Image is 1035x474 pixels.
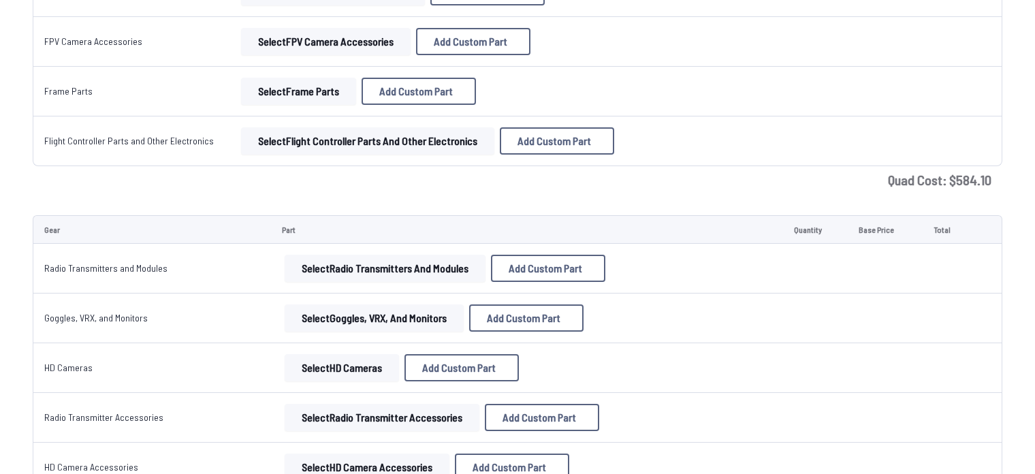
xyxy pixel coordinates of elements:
td: Total [923,215,973,244]
span: Add Custom Part [487,313,560,323]
span: Add Custom Part [434,36,507,47]
button: SelectRadio Transmitter Accessories [285,404,479,431]
button: Add Custom Part [416,28,530,55]
td: Quantity [783,215,848,244]
a: Frame Parts [44,85,93,97]
button: Add Custom Part [500,127,614,155]
a: HD Camera Accessories [44,461,138,473]
a: SelectFPV Camera Accessories [238,28,413,55]
button: SelectFrame Parts [241,78,356,105]
button: Add Custom Part [485,404,599,431]
a: FPV Camera Accessories [44,35,142,47]
a: Flight Controller Parts and Other Electronics [44,135,214,146]
a: SelectHD Cameras [282,354,402,381]
a: SelectFrame Parts [238,78,359,105]
button: Add Custom Part [469,304,584,332]
a: Radio Transmitter Accessories [44,411,163,423]
span: Add Custom Part [473,462,546,473]
button: SelectHD Cameras [285,354,399,381]
a: HD Cameras [44,362,93,373]
button: SelectRadio Transmitters and Modules [285,255,485,282]
span: Add Custom Part [517,136,591,146]
a: Radio Transmitters and Modules [44,262,168,274]
span: Add Custom Part [509,263,582,274]
button: SelectGoggles, VRX, and Monitors [285,304,464,332]
button: Add Custom Part [404,354,519,381]
span: Add Custom Part [379,86,453,97]
button: Add Custom Part [362,78,476,105]
a: Goggles, VRX, and Monitors [44,312,148,323]
a: SelectRadio Transmitter Accessories [282,404,482,431]
span: Add Custom Part [503,412,576,423]
button: SelectFlight Controller Parts and Other Electronics [241,127,494,155]
td: Quad Cost: $ 584.10 [33,166,1002,193]
button: SelectFPV Camera Accessories [241,28,411,55]
button: Add Custom Part [491,255,605,282]
a: SelectFlight Controller Parts and Other Electronics [238,127,497,155]
td: Base Price [848,215,923,244]
td: Part [271,215,783,244]
span: Add Custom Part [422,362,496,373]
a: SelectGoggles, VRX, and Monitors [282,304,466,332]
a: SelectRadio Transmitters and Modules [282,255,488,282]
td: Gear [33,215,271,244]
